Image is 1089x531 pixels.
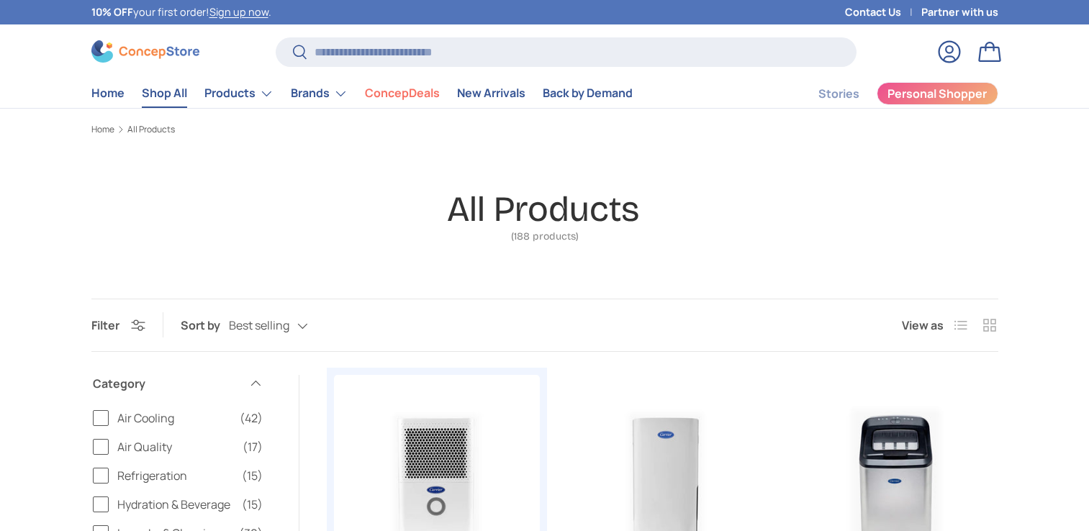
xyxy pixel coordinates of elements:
nav: Breadcrumbs [91,123,998,136]
a: Home [91,79,125,107]
button: Best selling [229,313,337,338]
span: Personal Shopper [887,88,987,99]
a: Stories [818,80,859,108]
a: New Arrivals [457,79,525,107]
a: Products [204,79,274,108]
a: ConcepDeals [365,79,440,107]
span: View as [902,317,944,334]
a: Back by Demand [543,79,633,107]
a: Brands [291,79,348,108]
a: Personal Shopper [877,82,998,105]
a: All Products [127,125,175,134]
span: (188 products) [447,232,643,242]
summary: Category [93,358,263,409]
button: Filter [91,317,145,333]
p: your first order! . [91,4,271,20]
strong: 10% OFF [91,5,133,19]
span: (15) [242,467,263,484]
a: Contact Us [845,4,921,20]
summary: Brands [282,79,356,108]
span: (17) [243,438,263,455]
span: Hydration & Beverage [117,496,233,513]
span: (15) [242,496,263,513]
span: Filter [91,317,119,333]
a: Shop All [142,79,187,107]
label: Sort by [181,317,229,334]
span: Air Quality [117,438,234,455]
summary: Products [196,79,282,108]
a: Partner with us [921,4,998,20]
a: Home [91,125,114,134]
a: Sign up now [209,5,268,19]
span: Refrigeration [117,467,233,484]
span: Category [93,375,240,392]
span: (42) [240,409,263,427]
nav: Secondary [784,79,998,108]
img: ConcepStore [91,40,199,63]
span: Air Cooling [117,409,231,427]
nav: Primary [91,79,633,108]
span: Best selling [229,319,289,332]
h1: All Products [447,188,639,230]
